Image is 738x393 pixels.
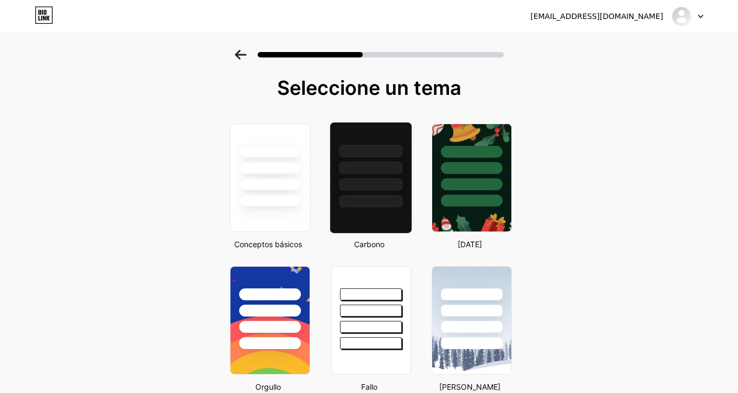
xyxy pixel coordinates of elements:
div: Conceptos básicos [227,239,310,250]
div: Fallo [328,381,411,392]
div: Seleccione un tema [226,77,513,99]
div: Orgullo [227,381,310,392]
img: fase de ropa [671,6,692,27]
div: [PERSON_NAME] [428,381,512,392]
div: [EMAIL_ADDRESS][DOMAIN_NAME] [530,11,663,22]
div: [DATE] [428,239,512,250]
div: Carbono [328,239,411,250]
